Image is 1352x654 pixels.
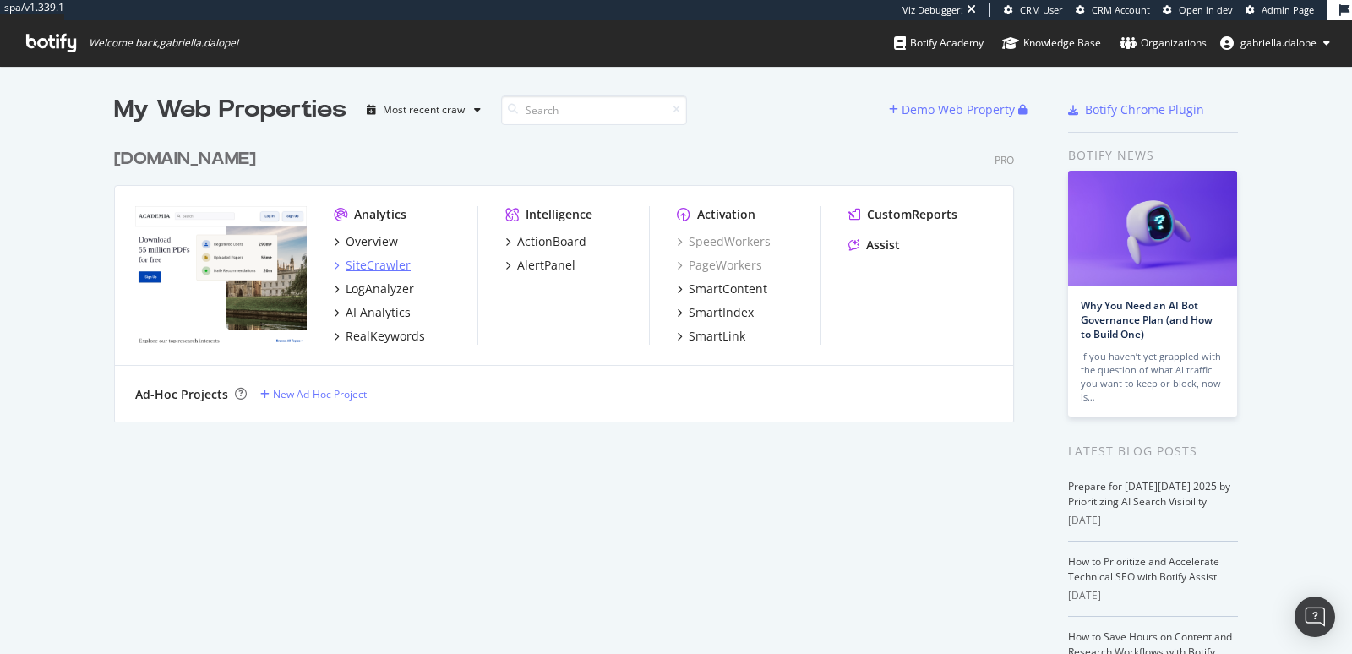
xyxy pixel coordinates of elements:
div: SiteCrawler [346,257,411,274]
div: AlertPanel [517,257,575,274]
a: SmartLink [677,328,745,345]
a: CustomReports [848,206,957,223]
div: Knowledge Base [1002,35,1101,52]
div: Open Intercom Messenger [1295,597,1335,637]
a: LogAnalyzer [334,281,414,297]
div: SmartLink [689,328,745,345]
div: CustomReports [867,206,957,223]
a: Organizations [1120,20,1207,66]
div: Viz Debugger: [902,3,963,17]
a: Demo Web Property [889,102,1018,117]
span: Welcome back, gabriella.dalope ! [89,36,238,50]
button: gabriella.dalope [1207,30,1344,57]
span: Open in dev [1179,3,1233,16]
span: Admin Page [1262,3,1314,16]
a: CRM User [1004,3,1063,17]
div: Activation [697,206,755,223]
div: SmartIndex [689,304,754,321]
a: SpeedWorkers [677,233,771,250]
a: Open in dev [1163,3,1233,17]
div: Demo Web Property [902,101,1015,118]
a: ActionBoard [505,233,586,250]
a: PageWorkers [677,257,762,274]
span: CRM User [1020,3,1063,16]
div: Intelligence [526,206,592,223]
a: Botify Academy [894,20,984,66]
div: Latest Blog Posts [1068,442,1238,461]
a: SmartIndex [677,304,754,321]
div: [DOMAIN_NAME] [114,147,256,172]
span: CRM Account [1092,3,1150,16]
a: Assist [848,237,900,253]
img: Why You Need an AI Bot Governance Plan (and How to Build One) [1068,171,1237,286]
div: Pro [995,153,1014,167]
div: Botify Chrome Plugin [1085,101,1204,118]
div: [DATE] [1068,588,1238,603]
div: LogAnalyzer [346,281,414,297]
div: grid [114,127,1028,422]
a: Why You Need an AI Bot Governance Plan (and How to Build One) [1081,298,1213,341]
div: If you haven’t yet grappled with the question of what AI traffic you want to keep or block, now is… [1081,350,1224,404]
div: Botify news [1068,146,1238,165]
img: academia.edu [135,206,307,343]
a: How to Prioritize and Accelerate Technical SEO with Botify Assist [1068,554,1219,584]
span: gabriella.dalope [1240,35,1317,50]
div: RealKeywords [346,328,425,345]
div: New Ad-Hoc Project [273,387,367,401]
a: Admin Page [1246,3,1314,17]
a: Prepare for [DATE][DATE] 2025 by Prioritizing AI Search Visibility [1068,479,1230,509]
div: ActionBoard [517,233,586,250]
a: AlertPanel [505,257,575,274]
div: Overview [346,233,398,250]
a: AI Analytics [334,304,411,321]
div: [DATE] [1068,513,1238,528]
a: RealKeywords [334,328,425,345]
div: SmartContent [689,281,767,297]
a: CRM Account [1076,3,1150,17]
button: Most recent crawl [360,96,488,123]
input: Search [501,95,687,125]
a: SiteCrawler [334,257,411,274]
div: Botify Academy [894,35,984,52]
div: AI Analytics [346,304,411,321]
a: [DOMAIN_NAME] [114,147,263,172]
a: SmartContent [677,281,767,297]
div: My Web Properties [114,93,346,127]
div: Organizations [1120,35,1207,52]
div: Analytics [354,206,406,223]
button: Demo Web Property [889,96,1018,123]
a: Overview [334,233,398,250]
div: Assist [866,237,900,253]
a: Botify Chrome Plugin [1068,101,1204,118]
div: Most recent crawl [383,105,467,115]
a: New Ad-Hoc Project [260,387,367,401]
div: Ad-Hoc Projects [135,386,228,403]
a: Knowledge Base [1002,20,1101,66]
